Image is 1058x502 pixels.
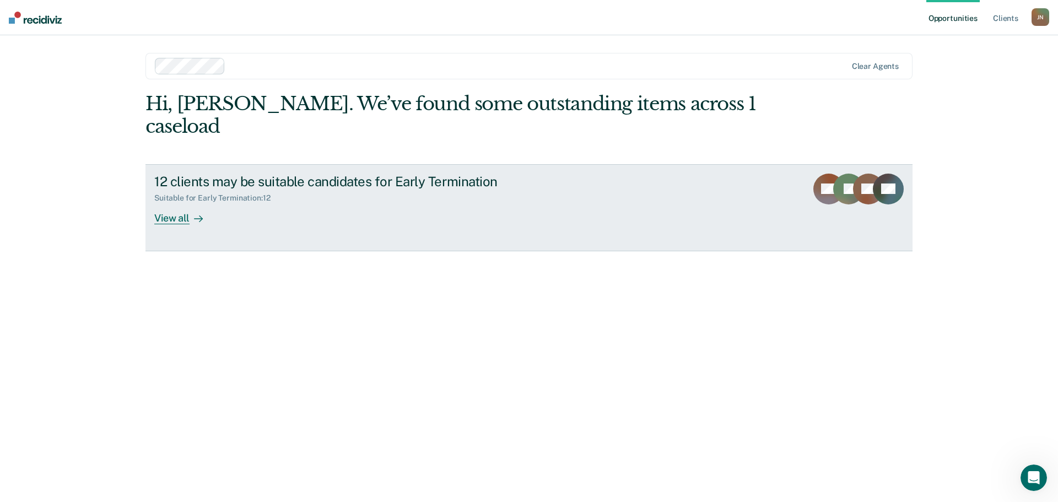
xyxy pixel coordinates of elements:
div: View all [154,203,216,224]
a: 12 clients may be suitable candidates for Early TerminationSuitable for Early Termination:12View all [145,164,913,251]
div: Clear agents [852,62,899,71]
button: JN [1032,8,1049,26]
iframe: Intercom live chat [1021,465,1047,491]
div: 12 clients may be suitable candidates for Early Termination [154,174,541,190]
div: Hi, [PERSON_NAME]. We’ve found some outstanding items across 1 caseload [145,93,759,138]
img: Recidiviz [9,12,62,24]
div: J N [1032,8,1049,26]
div: Suitable for Early Termination : 12 [154,193,279,203]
